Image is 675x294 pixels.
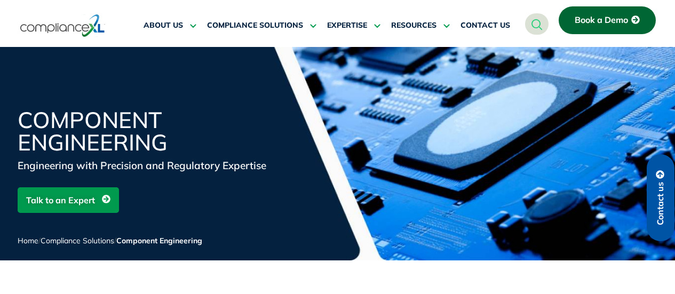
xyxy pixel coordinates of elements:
a: CONTACT US [460,13,510,38]
span: Contact us [656,182,665,225]
span: CONTACT US [460,21,510,30]
a: Book a Demo [559,6,656,34]
a: Compliance Solutions [41,236,114,245]
span: RESOURCES [391,21,436,30]
span: EXPERTISE [327,21,367,30]
a: navsearch-button [525,13,549,35]
span: COMPLIANCE SOLUTIONS [207,21,303,30]
span: / / [18,236,202,245]
span: Component Engineering [116,236,202,245]
img: logo-one.svg [20,13,105,38]
div: Engineering with Precision and Regulatory Expertise [18,158,274,173]
a: RESOURCES [391,13,450,38]
a: EXPERTISE [327,13,380,38]
span: Book a Demo [575,15,628,25]
a: Home [18,236,38,245]
span: Talk to an Expert [26,190,95,210]
h1: Component Engineering [18,109,274,154]
a: COMPLIANCE SOLUTIONS [207,13,316,38]
span: ABOUT US [144,21,183,30]
a: Contact us [647,154,674,241]
a: Talk to an Expert [18,187,119,213]
a: ABOUT US [144,13,196,38]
